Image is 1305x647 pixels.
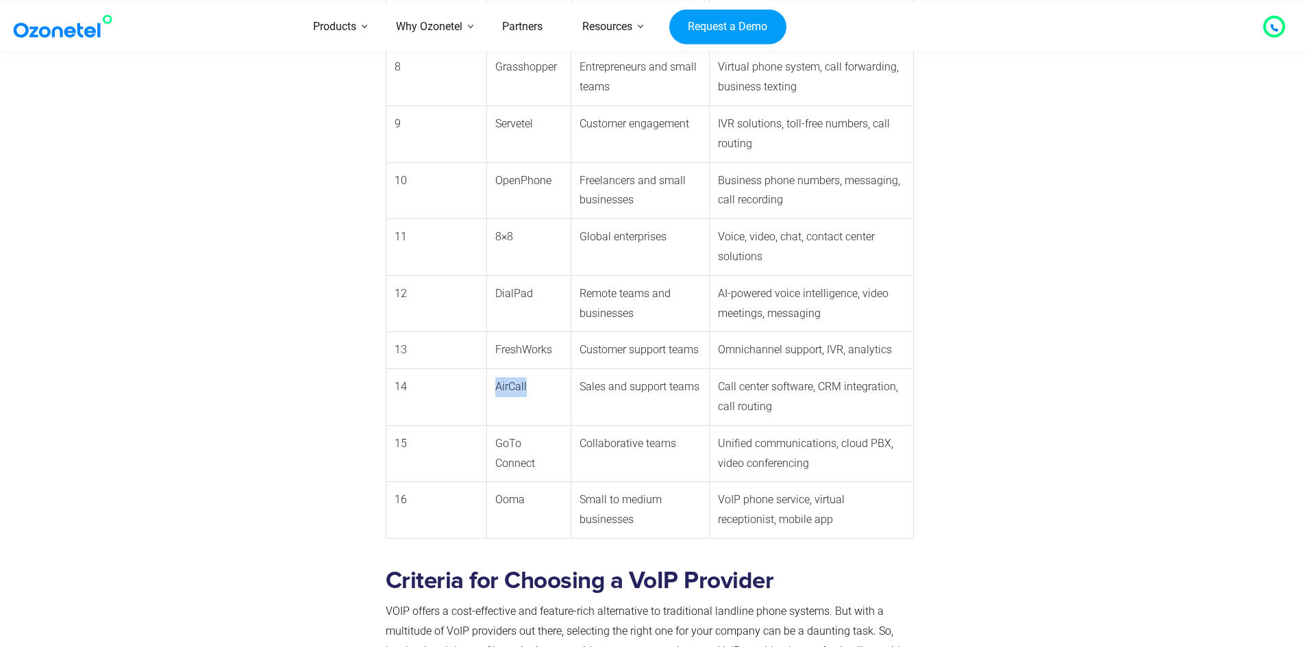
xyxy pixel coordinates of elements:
[710,105,914,162] td: IVR solutions, toll-free numbers, call routing
[386,332,486,369] td: 13
[486,332,571,369] td: FreshWorks
[710,482,914,539] td: VoIP phone service, virtual receptionist, mobile app
[571,482,710,539] td: Small to medium businesses
[669,9,786,45] a: Request a Demo
[386,482,486,539] td: 16
[571,369,710,426] td: Sales and support teams
[710,369,914,426] td: Call center software, CRM integration, call routing
[710,332,914,369] td: Omnichannel support, IVR, analytics
[386,49,486,106] td: 8
[571,219,710,276] td: Global enterprises
[386,105,486,162] td: 9
[386,275,486,332] td: 12
[710,275,914,332] td: AI-powered voice intelligence, video meetings, messaging
[386,162,486,219] td: 10
[486,275,571,332] td: DialPad
[482,3,562,51] a: Partners
[571,425,710,482] td: Collaborative teams
[376,3,482,51] a: Why Ozonetel
[710,219,914,276] td: Voice, video, chat, contact center solutions
[486,49,571,106] td: Grasshopper
[486,105,571,162] td: Servetel
[486,162,571,219] td: OpenPhone
[562,3,652,51] a: Resources
[571,105,710,162] td: Customer engagement
[710,425,914,482] td: Unified communications, cloud PBX, video conferencing
[710,162,914,219] td: Business phone numbers, messaging, call recording
[710,49,914,106] td: Virtual phone system, call forwarding, business texting
[386,369,486,426] td: 14
[571,332,710,369] td: Customer support teams
[486,369,571,426] td: AirCall
[571,162,710,219] td: Freelancers and small businesses
[293,3,376,51] a: Products
[386,569,774,593] strong: Criteria for Choosing a VoIP Provider
[571,275,710,332] td: Remote teams and businesses
[386,425,486,482] td: 15
[571,49,710,106] td: Entrepreneurs and small teams
[486,425,571,482] td: GoTo Connect
[486,482,571,539] td: Ooma
[486,219,571,276] td: 8×8
[386,219,486,276] td: 11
